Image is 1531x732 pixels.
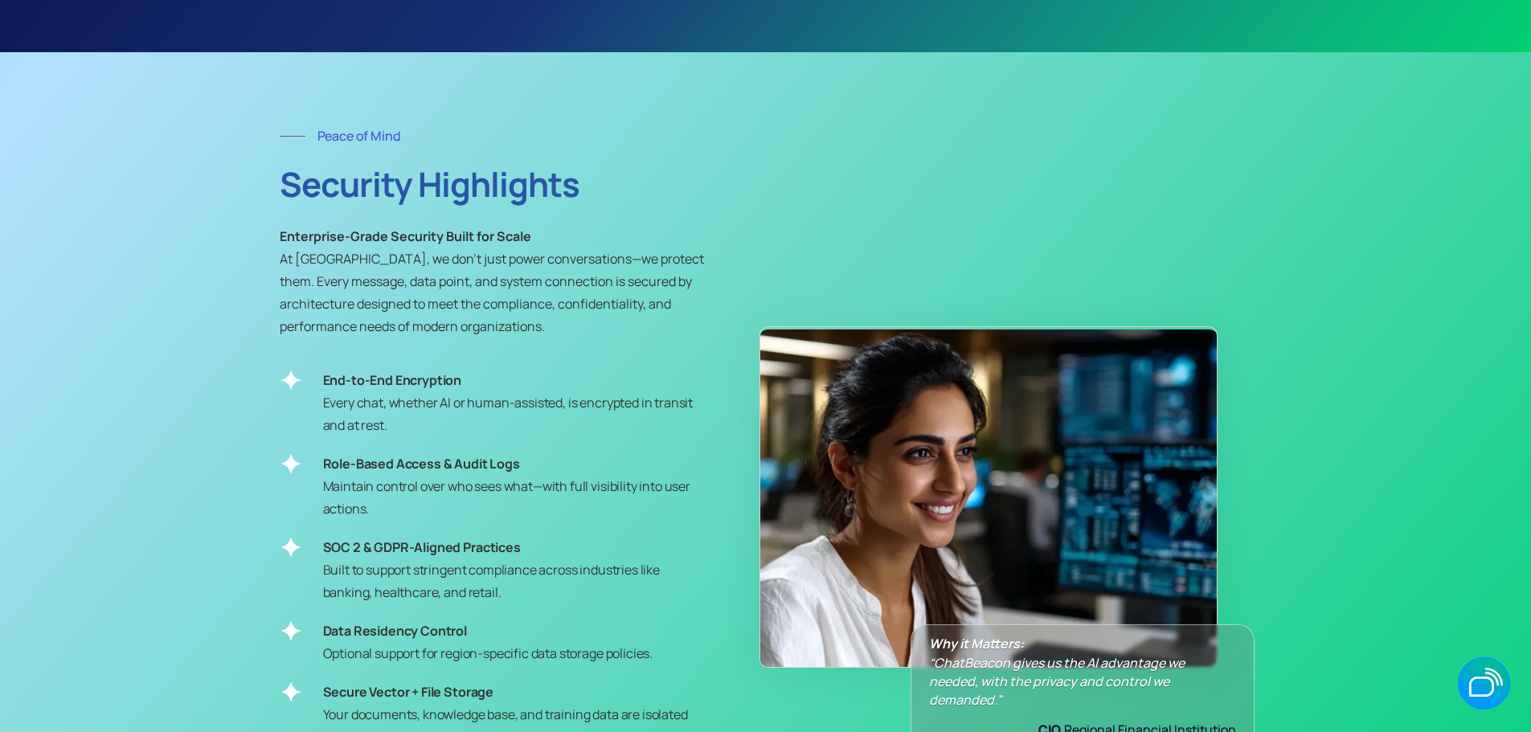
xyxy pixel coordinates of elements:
span: Maintain control over who sees what—with full visibility into user actions. [323,455,690,517]
strong: End-to-End Encryption ‍ [323,371,462,389]
strong: SOC 2 & GDPR-Aligned Practices [323,538,521,556]
em: “ChatBeacon gives us the AI advantage we needed, with the privacy and control we demanded.” [929,654,1185,709]
span: Built to support stringent compliance across industries like banking, healthcare, and retail. [323,538,660,601]
span: Optional support for region-specific data storage policies. [323,622,653,662]
div: Peace of Mind [317,125,401,147]
strong: Data Residency Control [323,622,467,640]
strong: Secure Vector + File Storage [323,683,494,701]
p: At [GEOGRAPHIC_DATA], we don’t just power conversations—we protect them. Every message, data poin... [280,225,707,337]
strong: Enterprise-Grade Security Built for Scale [280,227,531,245]
em: Why it Matters: [929,635,1024,652]
img: Line [280,136,305,137]
span: Every chat, whether AI or human-assisted, is encrypted in transit and at rest. [323,371,694,434]
strong: Security Highlights [280,161,579,207]
strong: Role-Based Access & Audit Logs [323,455,520,472]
